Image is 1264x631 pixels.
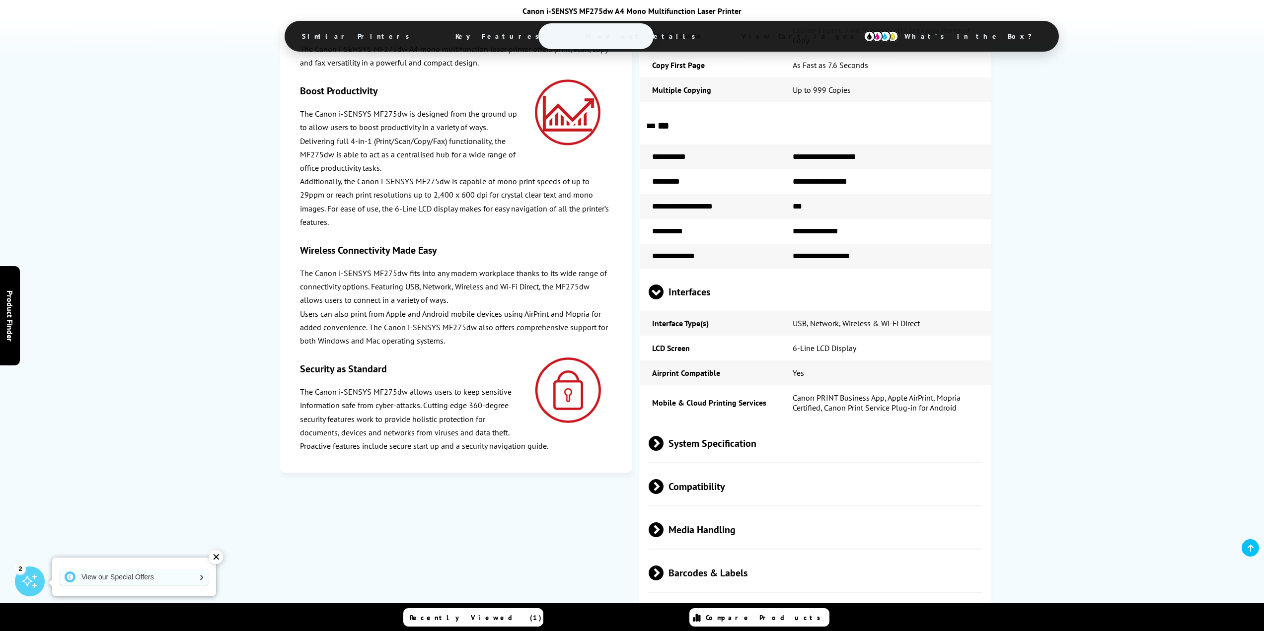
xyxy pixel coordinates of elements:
[640,336,780,360] td: LCD Screen
[535,357,601,423] img: canon-security-icon-140.png
[300,267,612,307] p: The Canon i-SENSYS MF275dw fits into any modern workplace thanks to its wide range of connectivit...
[640,77,780,102] td: Multiple Copying
[300,307,612,348] p: Users can also print from Apple and Android mobile devices using AirPrint and Mopria for added co...
[649,425,982,462] span: System Specification
[780,77,991,102] td: Up to 999 Copies
[780,360,991,385] td: Yes
[780,336,991,360] td: 6-Line LCD Display
[640,360,780,385] td: Airprint Compatible
[640,311,780,336] td: Interface Type(s)
[403,608,543,627] a: Recently Viewed (1)
[300,175,612,229] p: Additionally, the Canon i-SENSYS MF275dw is capable of mono print speeds of up to 29ppm or reach ...
[300,362,612,375] h3: Security as Standard
[535,79,601,145] img: canon-productivity-icon-140.png
[300,107,612,175] p: The Canon i-SENSYS MF275dw is designed from the ground up to allow users to boost productivity in...
[780,53,991,77] td: As Fast as 7.6 Seconds
[890,24,1056,48] span: What’s in the Box?
[287,24,430,48] span: Similar Printers
[441,24,559,48] span: Key Features
[649,511,982,549] span: Media Handling
[780,385,991,420] td: Canon PRINT Business App, Apple AirPrint, Mopria Certified, Canon Print Service Plug-in for Android
[570,24,716,48] span: Product Details
[15,563,26,574] div: 2
[285,6,980,16] div: Canon i-SENSYS MF275dw A4 Mono Multifunction Laser Printer
[640,53,780,77] td: Copy First Page
[640,385,780,420] td: Mobile & Cloud Printing Services
[649,468,982,505] span: Compatibility
[649,555,982,592] span: Barcodes & Labels
[300,84,612,97] h3: Boost Productivity
[706,613,826,622] span: Compare Products
[410,613,542,622] span: Recently Viewed (1)
[60,569,209,585] a: View our Special Offers
[649,274,982,311] span: Interfaces
[864,31,898,42] img: cmyk-icon.svg
[780,311,991,336] td: USB, Network, Wireless & Wi-Fi Direct
[689,608,829,627] a: Compare Products
[300,385,612,453] p: The Canon i-SENSYS MF275dw allows users to keep sensitive information safe from cyber-attacks. Cu...
[209,550,223,564] div: ✕
[5,290,15,341] span: Product Finder
[727,23,879,49] span: View Cartridges
[300,244,612,257] h3: Wireless Connectivity Made Easy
